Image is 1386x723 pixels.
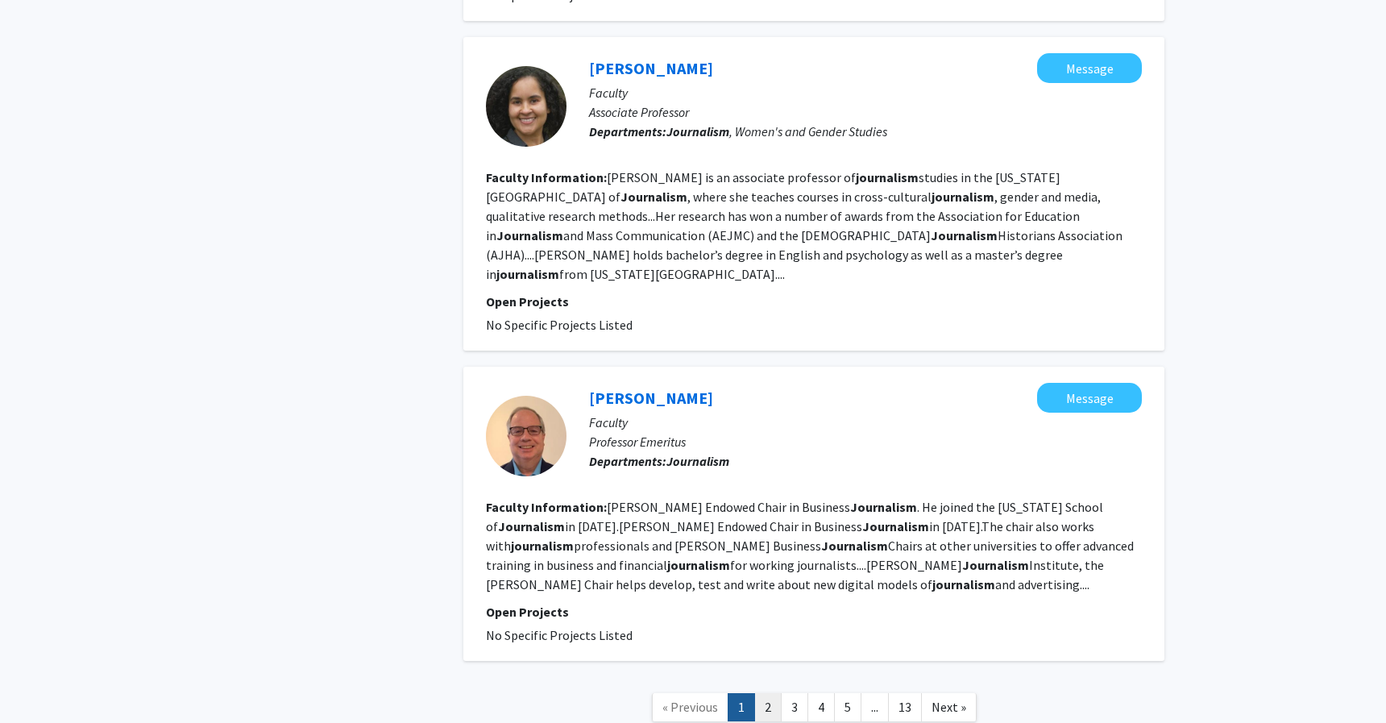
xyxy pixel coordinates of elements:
span: « Previous [662,699,718,715]
b: journalism [932,576,995,592]
span: , Women's and Gender Studies [666,123,887,139]
b: Departments: [589,123,666,139]
p: Faculty [589,83,1142,102]
span: No Specific Projects Listed [486,317,633,333]
p: Open Projects [486,602,1142,621]
span: ... [871,699,878,715]
a: Next [921,693,977,721]
b: Departments: [589,453,666,469]
b: Journalism [850,499,917,515]
a: 3 [781,693,808,721]
a: 13 [888,693,922,721]
a: [PERSON_NAME] [589,388,713,408]
a: 4 [807,693,835,721]
button: Message Randall Smith [1037,383,1142,413]
span: No Specific Projects Listed [486,627,633,643]
p: Associate Professor [589,102,1142,122]
a: Previous Page [652,693,728,721]
fg-read-more: [PERSON_NAME] Endowed Chair in Business . He joined the [US_STATE] School of in [DATE].[PERSON_NA... [486,499,1134,592]
b: Journalism [498,518,565,534]
b: journalism [496,266,559,282]
fg-read-more: [PERSON_NAME] is an associate professor of studies in the [US_STATE][GEOGRAPHIC_DATA] of , where ... [486,169,1122,282]
b: Faculty Information: [486,499,607,515]
b: journalism [667,557,730,573]
b: Journalism [931,227,998,243]
b: Journalism [620,189,687,205]
a: 1 [728,693,755,721]
p: Professor Emeritus [589,432,1142,451]
b: Journalism [496,227,563,243]
b: Journalism [666,453,729,469]
iframe: Chat [12,650,68,711]
a: 5 [834,693,861,721]
b: Journalism [962,557,1029,573]
b: Journalism [666,123,729,139]
a: [PERSON_NAME] [589,58,713,78]
p: Open Projects [486,292,1142,311]
b: journalism [932,189,994,205]
b: journalism [511,538,574,554]
span: Next » [932,699,966,715]
button: Message Cristina Mislán [1037,53,1142,83]
b: journalism [856,169,919,185]
b: Journalism [862,518,929,534]
b: Faculty Information: [486,169,607,185]
a: 2 [754,693,782,721]
b: Journalism [821,538,888,554]
p: Faculty [589,413,1142,432]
